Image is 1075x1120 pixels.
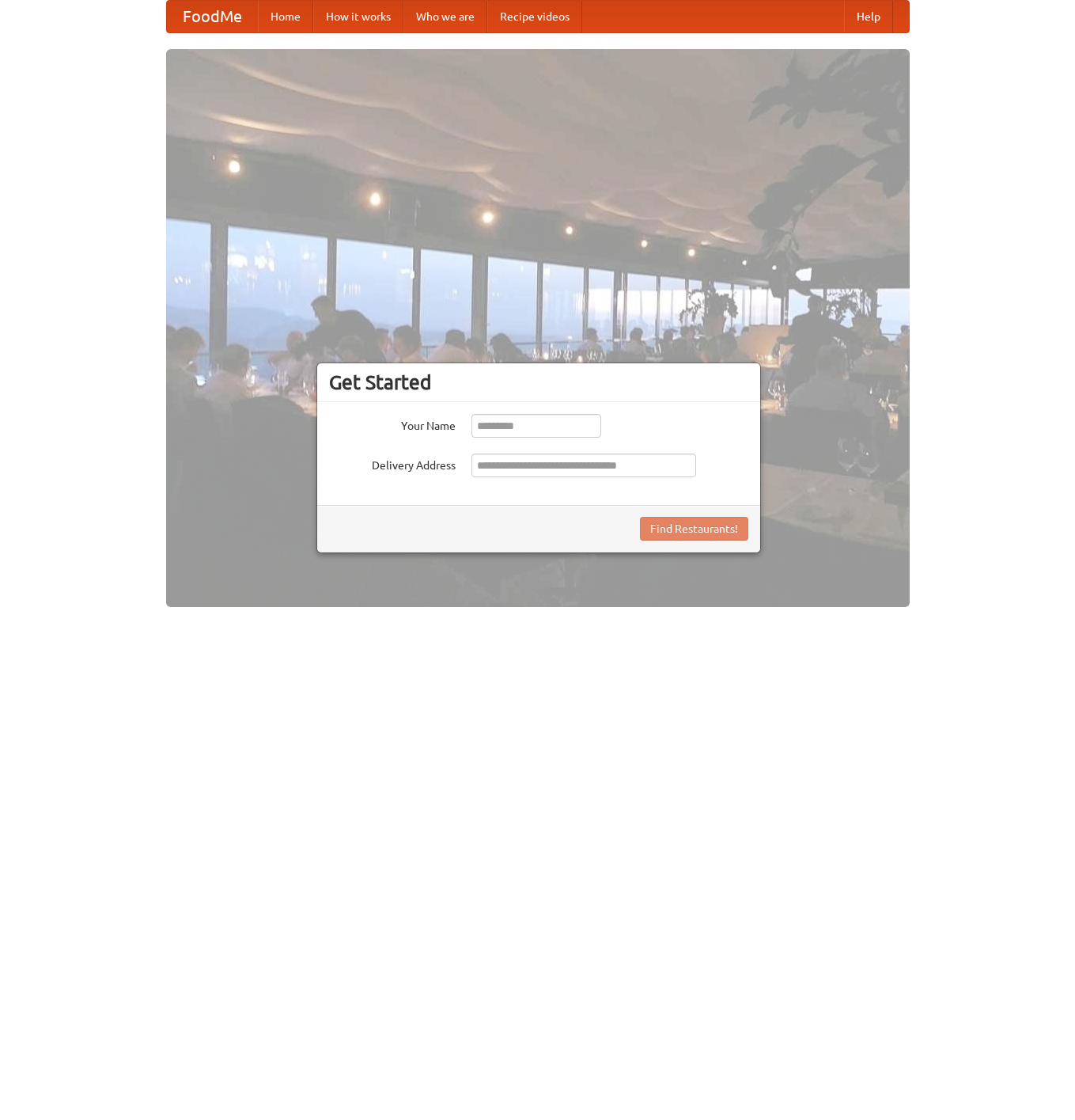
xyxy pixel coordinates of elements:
[640,517,748,541] button: Find Restaurants!
[329,414,456,434] label: Your Name
[487,1,582,32] a: Recipe videos
[313,1,403,32] a: How it works
[844,1,893,32] a: Help
[329,370,748,394] h3: Get Started
[258,1,313,32] a: Home
[329,454,456,473] label: Delivery Address
[403,1,487,32] a: Who we are
[167,1,258,32] a: FoodMe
